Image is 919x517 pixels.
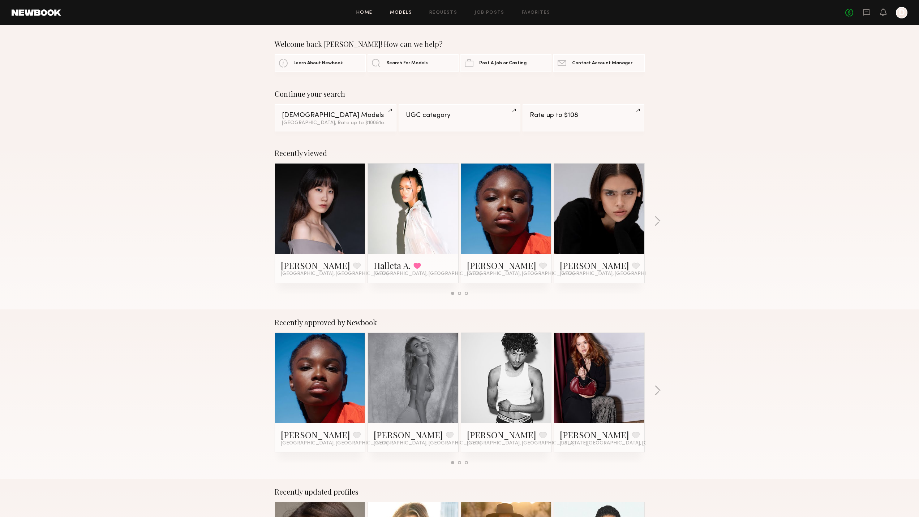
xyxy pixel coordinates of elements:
span: Search For Models [386,61,428,66]
a: [PERSON_NAME] [467,260,536,271]
span: Learn About Newbook [293,61,343,66]
a: Learn About Newbook [275,54,366,72]
a: [PERSON_NAME] [560,429,629,440]
a: Models [390,10,412,15]
div: Welcome back [PERSON_NAME]! How can we help? [275,40,645,48]
div: Recently viewed [275,149,645,157]
span: [GEOGRAPHIC_DATA], [GEOGRAPHIC_DATA] [560,271,667,277]
div: Recently approved by Newbook [275,318,645,327]
a: Rate up to $108 [523,104,644,131]
span: [US_STATE][GEOGRAPHIC_DATA], [GEOGRAPHIC_DATA] [560,440,695,446]
a: Post A Job or Casting [460,54,551,72]
a: [PERSON_NAME] [374,429,443,440]
a: [DEMOGRAPHIC_DATA] Models[GEOGRAPHIC_DATA], Rate up to $100&1other filter [275,104,396,131]
a: Halleta A. [374,260,411,271]
a: Job Posts [474,10,504,15]
a: UGC category [399,104,520,131]
a: [PERSON_NAME] [281,260,350,271]
a: Search For Models [368,54,459,72]
a: Favorites [522,10,550,15]
div: Continue your search [275,90,645,98]
span: [GEOGRAPHIC_DATA], [GEOGRAPHIC_DATA] [467,440,575,446]
span: [GEOGRAPHIC_DATA], [GEOGRAPHIC_DATA] [374,440,481,446]
a: D [896,7,907,18]
a: Home [356,10,373,15]
a: Requests [429,10,457,15]
div: Rate up to $108 [530,112,637,119]
div: [GEOGRAPHIC_DATA], Rate up to $100 [282,121,389,126]
div: [DEMOGRAPHIC_DATA] Models [282,112,389,119]
span: & 1 other filter [376,121,407,125]
div: Recently updated profiles [275,487,645,496]
a: [PERSON_NAME] [467,429,536,440]
span: [GEOGRAPHIC_DATA], [GEOGRAPHIC_DATA] [281,440,388,446]
span: Contact Account Manager [572,61,632,66]
a: [PERSON_NAME] [281,429,350,440]
a: Contact Account Manager [553,54,644,72]
a: [PERSON_NAME] [560,260,629,271]
span: Post A Job or Casting [479,61,527,66]
div: UGC category [406,112,513,119]
span: [GEOGRAPHIC_DATA], [GEOGRAPHIC_DATA] [281,271,388,277]
span: [GEOGRAPHIC_DATA], [GEOGRAPHIC_DATA] [374,271,481,277]
span: [GEOGRAPHIC_DATA], [GEOGRAPHIC_DATA] [467,271,575,277]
